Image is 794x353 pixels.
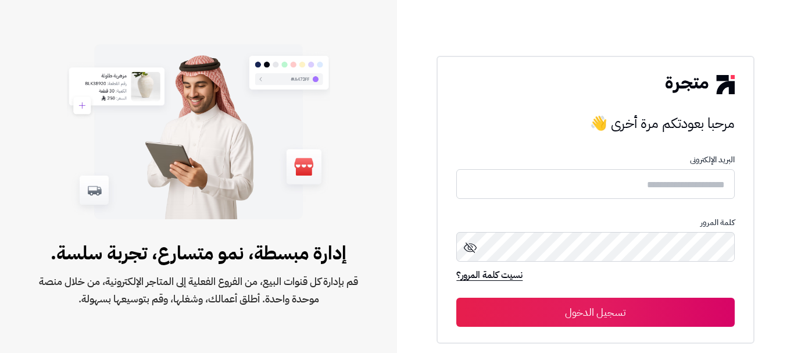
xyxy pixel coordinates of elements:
[456,298,734,327] button: تسجيل الدخول
[37,273,360,308] span: قم بإدارة كل قنوات البيع، من الفروع الفعلية إلى المتاجر الإلكترونية، من خلال منصة موحدة واحدة. أط...
[456,218,734,227] p: كلمة المرور
[456,155,734,165] p: البريد الإلكترونى
[666,75,734,94] img: logo-2.png
[456,112,734,135] h3: مرحبا بعودتكم مرة أخرى 👋
[456,268,523,284] a: نسيت كلمة المرور؟
[37,239,360,267] span: إدارة مبسطة، نمو متسارع، تجربة سلسة.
